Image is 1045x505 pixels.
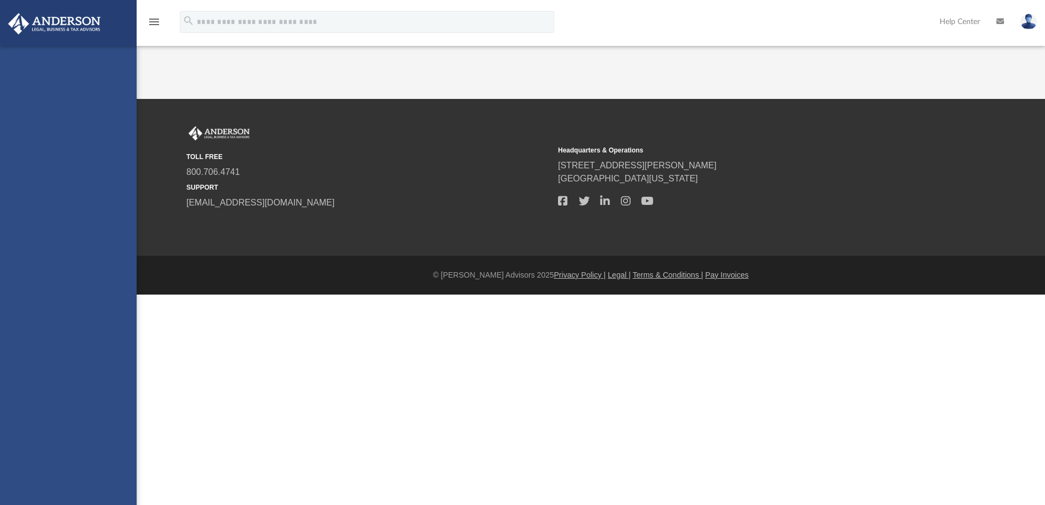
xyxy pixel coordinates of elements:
img: User Pic [1020,14,1037,30]
a: [EMAIL_ADDRESS][DOMAIN_NAME] [186,198,334,207]
small: Headquarters & Operations [558,145,922,155]
img: Anderson Advisors Platinum Portal [5,13,104,34]
a: 800.706.4741 [186,167,240,177]
img: Anderson Advisors Platinum Portal [186,126,252,140]
a: Terms & Conditions | [633,271,703,279]
small: SUPPORT [186,183,550,192]
div: © [PERSON_NAME] Advisors 2025 [137,269,1045,281]
a: [STREET_ADDRESS][PERSON_NAME] [558,161,717,170]
a: menu [148,21,161,28]
i: menu [148,15,161,28]
i: search [183,15,195,27]
a: Pay Invoices [705,271,748,279]
a: Privacy Policy | [554,271,606,279]
small: TOLL FREE [186,152,550,162]
a: Legal | [608,271,631,279]
a: [GEOGRAPHIC_DATA][US_STATE] [558,174,698,183]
